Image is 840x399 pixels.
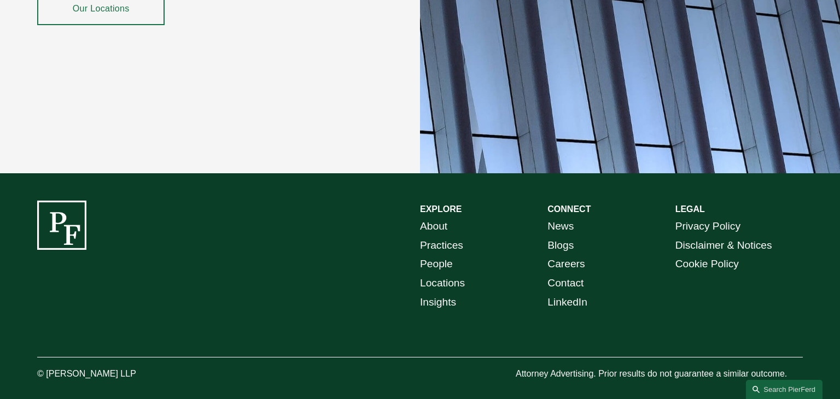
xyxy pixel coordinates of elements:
[547,236,574,255] a: Blogs
[516,366,803,382] p: Attorney Advertising. Prior results do not guarantee a similar outcome.
[37,366,197,382] p: © [PERSON_NAME] LLP
[675,236,772,255] a: Disclaimer & Notices
[420,236,463,255] a: Practices
[746,380,822,399] a: Search this site
[420,217,447,236] a: About
[420,255,453,274] a: People
[420,293,456,312] a: Insights
[420,274,465,293] a: Locations
[547,217,574,236] a: News
[547,293,587,312] a: LinkedIn
[547,274,584,293] a: Contact
[547,204,591,214] strong: CONNECT
[675,204,705,214] strong: LEGAL
[675,255,739,274] a: Cookie Policy
[547,255,585,274] a: Careers
[420,204,462,214] strong: EXPLORE
[675,217,740,236] a: Privacy Policy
